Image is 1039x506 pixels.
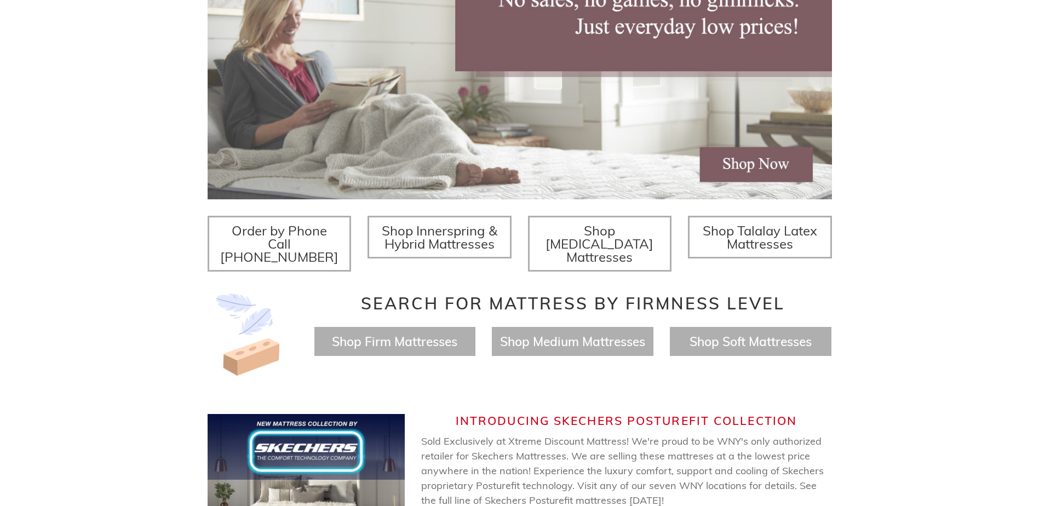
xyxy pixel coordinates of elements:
span: Introducing Skechers Posturefit Collection [456,413,797,428]
span: Shop Talalay Latex Mattresses [703,222,817,252]
a: Shop Firm Mattresses [332,334,457,349]
a: Shop [MEDICAL_DATA] Mattresses [528,216,672,272]
span: Shop [MEDICAL_DATA] Mattresses [546,222,653,265]
span: Order by Phone Call [PHONE_NUMBER] [220,222,338,265]
img: Image-of-brick- and-feather-representing-firm-and-soft-feel [208,294,290,376]
a: Shop Soft Mattresses [690,334,812,349]
a: Shop Talalay Latex Mattresses [688,216,832,258]
span: Search for Mattress by Firmness Level [361,293,785,314]
a: Order by Phone Call [PHONE_NUMBER] [208,216,352,272]
a: Shop Medium Mattresses [500,334,645,349]
a: Shop Innerspring & Hybrid Mattresses [368,216,512,258]
span: Shop Innerspring & Hybrid Mattresses [382,222,497,252]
